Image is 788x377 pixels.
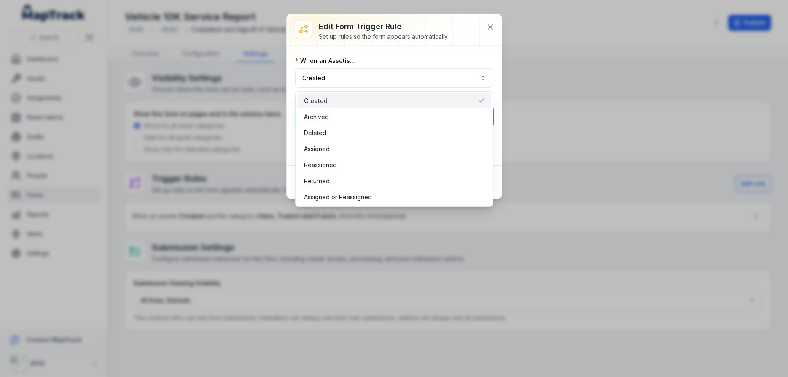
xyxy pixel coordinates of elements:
span: Reassigned [304,161,337,169]
button: Created [295,68,493,88]
span: Archived [304,113,329,121]
span: Assigned [304,145,330,153]
span: Assigned or Reassigned [304,193,372,201]
div: Created [295,91,493,207]
span: Returned [304,177,330,185]
span: Created [304,97,328,105]
span: Deleted [304,129,326,137]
